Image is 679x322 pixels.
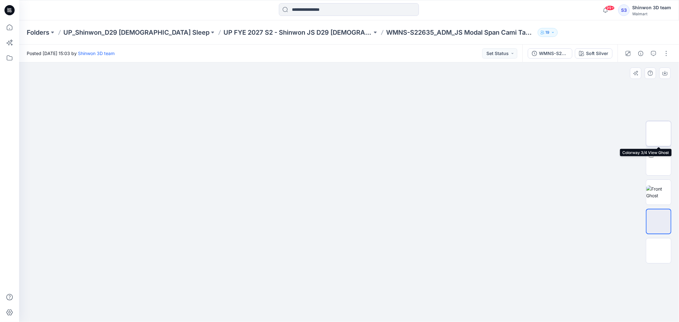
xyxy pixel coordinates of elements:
[78,51,115,56] a: Shinwon 3D team
[575,48,612,59] button: Soft Silver
[618,4,630,16] div: S3
[646,185,671,199] img: Front Ghost
[636,48,646,59] button: Details
[63,28,209,37] a: UP_Shinwon_D29 [DEMOGRAPHIC_DATA] Sleep
[386,28,535,37] p: WMNS-S22635_ADM_JS Modal Span Cami Tap Set (Cami)
[586,50,608,57] div: Soft Silver
[27,28,49,37] a: Folders
[538,28,558,37] button: 19
[546,29,550,36] p: 19
[223,28,372,37] a: UP FYE 2027 S2 - Shinwon JS D29 [DEMOGRAPHIC_DATA] Sleepwear
[539,50,568,57] div: WMNS-S22635_ADM_JS Modal Span Cami Tap Set (Cami)
[632,4,671,11] div: Shinwon 3D team
[605,5,615,10] span: 99+
[632,11,671,16] div: Walmart
[27,50,115,57] span: Posted [DATE] 15:03 by
[528,48,572,59] button: WMNS-S22635_ADM_JS Modal Span Cami Tap Set (Cami)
